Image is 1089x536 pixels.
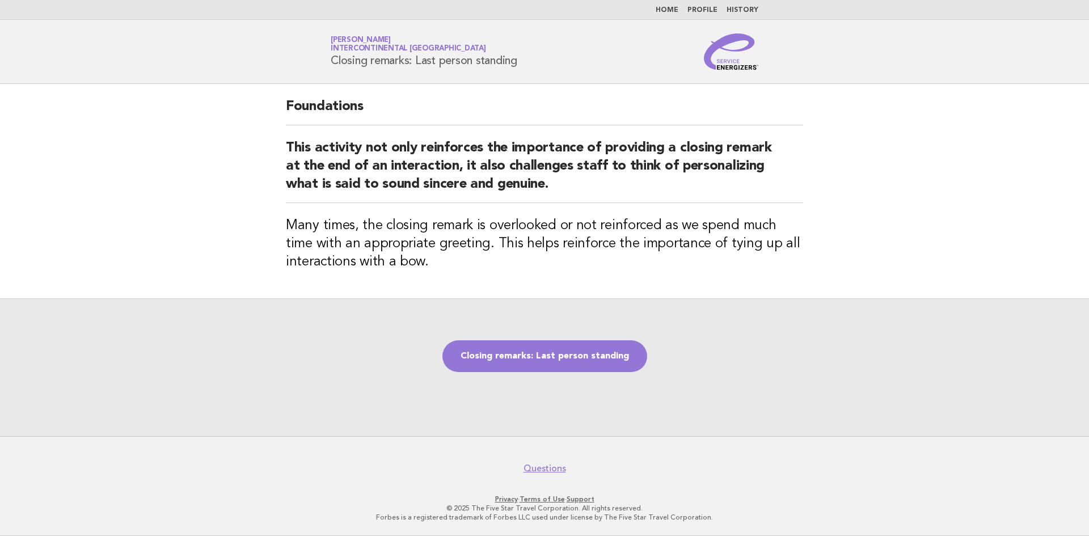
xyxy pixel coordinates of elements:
[197,513,892,522] p: Forbes is a registered trademark of Forbes LLC used under license by The Five Star Travel Corpora...
[197,495,892,504] p: · ·
[331,45,486,53] span: InterContinental [GEOGRAPHIC_DATA]
[524,463,566,474] a: Questions
[331,37,517,66] h1: Closing remarks: Last person standing
[331,36,486,52] a: [PERSON_NAME]InterContinental [GEOGRAPHIC_DATA]
[704,33,758,70] img: Service Energizers
[495,495,518,503] a: Privacy
[286,217,803,271] h3: Many times, the closing remark is overlooked or not reinforced as we spend much time with an appr...
[687,7,717,14] a: Profile
[520,495,565,503] a: Terms of Use
[286,139,803,203] h2: This activity not only reinforces the importance of providing a closing remark at the end of an i...
[286,98,803,125] h2: Foundations
[442,340,647,372] a: Closing remarks: Last person standing
[197,504,892,513] p: © 2025 The Five Star Travel Corporation. All rights reserved.
[656,7,678,14] a: Home
[727,7,758,14] a: History
[567,495,594,503] a: Support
